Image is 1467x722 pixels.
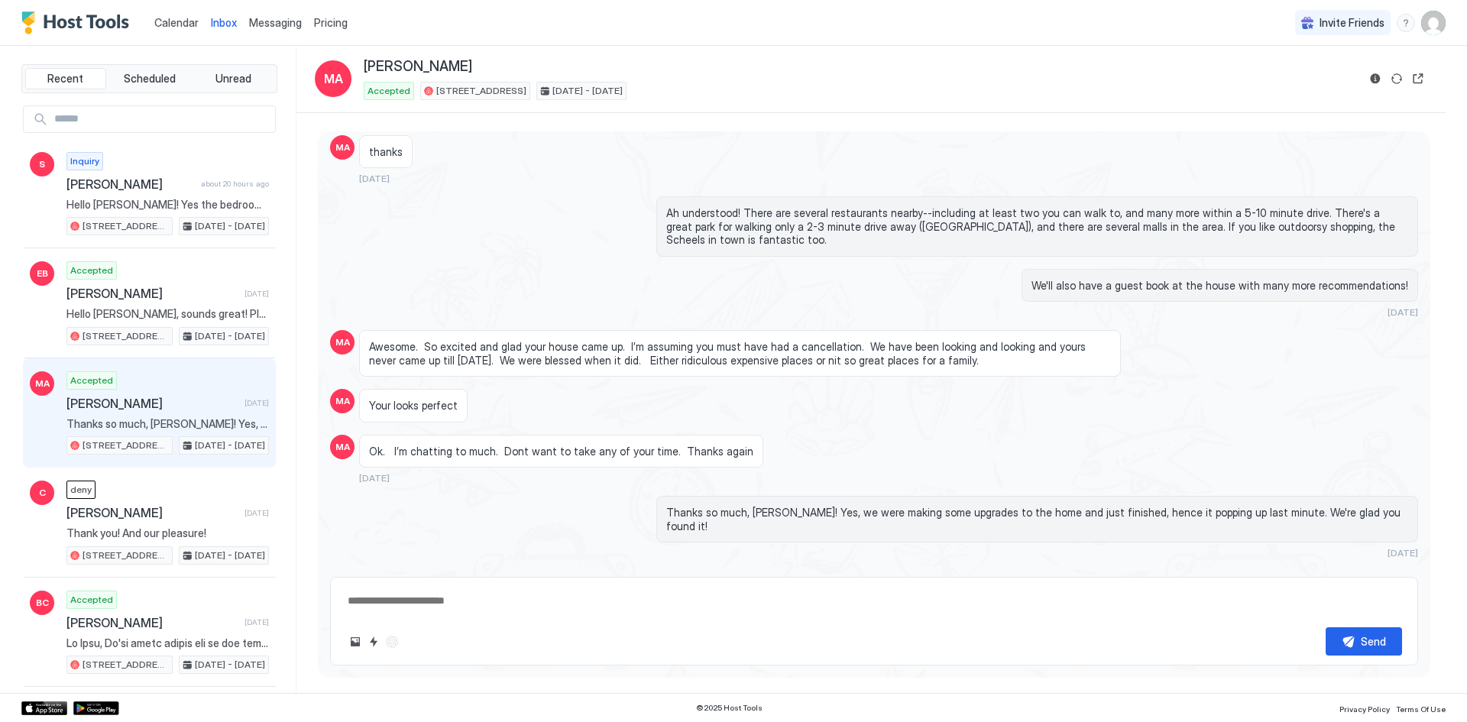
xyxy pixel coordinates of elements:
[666,506,1408,533] span: Thanks so much, [PERSON_NAME]! Yes, we were making some upgrades to the home and just finished, h...
[70,593,113,607] span: Accepted
[552,84,623,98] span: [DATE] - [DATE]
[364,58,472,76] span: [PERSON_NAME]
[66,526,269,540] span: Thank you! And our pleasure!
[70,483,92,497] span: deny
[21,11,136,34] a: Host Tools Logo
[39,157,45,171] span: S
[36,596,49,610] span: BC
[66,307,269,321] span: Hello [PERSON_NAME], sounds great! Please let us know if they need anything during their stay!
[66,615,238,630] span: [PERSON_NAME]
[109,68,190,89] button: Scheduled
[696,703,763,713] span: © 2025 Host Tools
[66,176,195,192] span: [PERSON_NAME]
[39,486,46,500] span: C
[154,15,199,31] a: Calendar
[195,549,265,562] span: [DATE] - [DATE]
[83,549,169,562] span: [STREET_ADDRESS]
[66,417,269,431] span: Thanks so much, [PERSON_NAME]! Yes, we were making some upgrades to the home and just finished, h...
[1388,306,1418,318] span: [DATE]
[1409,70,1427,88] button: Open reservation
[1396,704,1446,714] span: Terms Of Use
[83,219,169,233] span: [STREET_ADDRESS]
[201,179,269,189] span: about 20 hours ago
[369,445,753,458] span: Ok. I’m chatting to much. Dont want to take any of your time. Thanks again
[244,398,269,408] span: [DATE]
[335,335,350,349] span: MA
[324,70,343,88] span: MA
[359,472,390,484] span: [DATE]
[70,374,113,387] span: Accepted
[314,16,348,30] span: Pricing
[1396,700,1446,716] a: Terms Of Use
[1366,70,1384,88] button: Reservation information
[195,439,265,452] span: [DATE] - [DATE]
[21,701,67,715] a: App Store
[666,206,1408,247] span: Ah understood! There are several restaurants nearby--including at least two you can walk to, and ...
[368,84,410,98] span: Accepted
[37,267,48,280] span: EB
[66,505,238,520] span: [PERSON_NAME]
[211,15,237,31] a: Inbox
[346,633,364,651] button: Upload image
[1326,627,1402,656] button: Send
[1339,704,1390,714] span: Privacy Policy
[1388,547,1418,558] span: [DATE]
[335,440,350,454] span: MA
[369,340,1111,367] span: Awesome. So excited and glad your house came up. I’m assuming you must have had a cancellation. W...
[436,84,526,98] span: [STREET_ADDRESS]
[249,15,302,31] a: Messaging
[335,141,350,154] span: MA
[21,64,277,93] div: tab-group
[244,508,269,518] span: [DATE]
[215,72,251,86] span: Unread
[1397,14,1415,32] div: menu
[154,16,199,29] span: Calendar
[1339,700,1390,716] a: Privacy Policy
[124,72,176,86] span: Scheduled
[70,154,99,168] span: Inquiry
[244,617,269,627] span: [DATE]
[83,329,169,343] span: [STREET_ADDRESS]
[193,68,274,89] button: Unread
[369,145,403,159] span: thanks
[35,377,50,390] span: MA
[195,658,265,672] span: [DATE] - [DATE]
[47,72,83,86] span: Recent
[249,16,302,29] span: Messaging
[244,289,269,299] span: [DATE]
[83,658,169,672] span: [STREET_ADDRESS]
[70,264,113,277] span: Accepted
[211,16,237,29] span: Inbox
[66,286,238,301] span: [PERSON_NAME]
[1031,279,1408,293] span: We'll also have a guest book at the house with many more recommendations!
[1361,633,1386,649] div: Send
[195,329,265,343] span: [DATE] - [DATE]
[369,399,458,413] span: Your looks perfect
[364,633,383,651] button: Quick reply
[66,396,238,411] span: [PERSON_NAME]
[66,198,269,212] span: Hello [PERSON_NAME]! Yes the bedrooms are all upstairs, but there are only about 10 steps and the...
[359,173,390,184] span: [DATE]
[83,439,169,452] span: [STREET_ADDRESS]
[66,636,269,650] span: Lo Ipsu, Do'si ametc adipis eli se doe temp, inc utlabo et dolore mag aliq enima-min ve quisnost ...
[1421,11,1446,35] div: User profile
[73,701,119,715] a: Google Play Store
[1320,16,1384,30] span: Invite Friends
[48,106,275,132] input: Input Field
[1388,70,1406,88] button: Sync reservation
[25,68,106,89] button: Recent
[335,394,350,408] span: MA
[195,219,265,233] span: [DATE] - [DATE]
